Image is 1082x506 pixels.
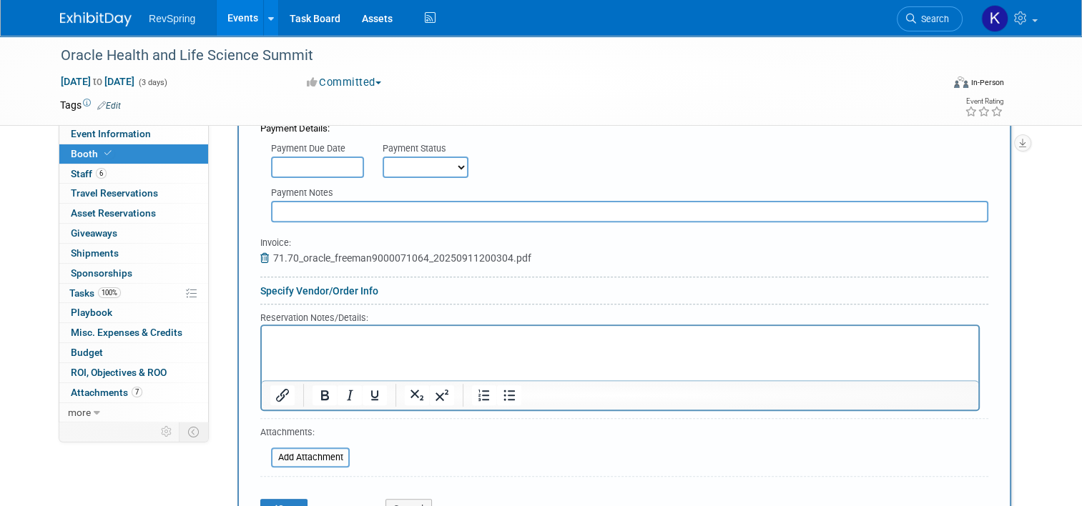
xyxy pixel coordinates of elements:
span: ROI, Objectives & ROO [71,367,167,378]
div: Payment Due Date [271,142,361,157]
span: Staff [71,168,107,179]
a: Edit [97,101,121,111]
div: In-Person [970,77,1004,88]
button: Numbered list [472,385,496,405]
a: more [59,403,208,422]
span: Attachments [71,387,142,398]
span: more [68,407,91,418]
div: Reservation Notes/Details: [260,310,980,324]
img: Kelsey Culver [981,5,1008,32]
span: 71.70_oracle_freeman9000071064_20250911200304.pdf [273,252,531,264]
td: Personalize Event Tab Strip [154,422,179,441]
a: Staff6 [59,164,208,184]
a: Budget [59,343,208,362]
span: 7 [132,387,142,397]
button: Superscript [430,385,454,405]
span: 100% [98,287,121,298]
a: Asset Reservations [59,204,208,223]
div: Payment Notes [271,187,988,201]
a: Booth [59,144,208,164]
button: Italic [338,385,362,405]
button: Bullet list [497,385,521,405]
span: to [91,76,104,87]
button: Subscript [405,385,429,405]
a: Event Information [59,124,208,144]
img: ExhibitDay [60,12,132,26]
div: Event Rating [965,98,1003,105]
div: Oracle Health and Life Science Summit [56,43,924,69]
a: Misc. Expenses & Credits [59,323,208,342]
span: Tasks [69,287,121,299]
a: Specify Vendor/Order Info [260,285,378,297]
img: Format-Inperson.png [954,76,968,88]
span: Budget [71,347,103,358]
iframe: Rich Text Area [262,326,978,380]
div: Payment Status [383,142,478,157]
button: Committed [302,75,387,90]
a: ROI, Objectives & ROO [59,363,208,382]
button: Bold [313,385,337,405]
span: Playbook [71,307,112,318]
span: Shipments [71,247,119,259]
div: Invoice: [260,237,531,251]
td: Tags [60,98,121,112]
span: RevSpring [149,13,195,24]
span: [DATE] [DATE] [60,75,135,88]
span: Asset Reservations [71,207,156,219]
a: Shipments [59,244,208,263]
span: (3 days) [137,78,167,87]
a: Giveaways [59,224,208,243]
span: Misc. Expenses & Credits [71,327,182,338]
i: Booth reservation complete [104,149,112,157]
a: Travel Reservations [59,184,208,203]
div: Event Format [865,74,1004,96]
span: Giveaways [71,227,117,239]
a: Sponsorships [59,264,208,283]
button: Underline [363,385,387,405]
span: Sponsorships [71,267,132,279]
a: Search [897,6,963,31]
span: Travel Reservations [71,187,158,199]
a: Attachments7 [59,383,208,402]
span: Search [916,14,949,24]
div: Attachments: [260,426,350,442]
a: Tasks100% [59,284,208,303]
span: 6 [96,168,107,179]
span: Booth [71,148,114,159]
td: Toggle Event Tabs [179,422,209,441]
a: Remove Attachment [260,252,273,264]
button: Insert/edit link [270,385,295,405]
a: Playbook [59,303,208,322]
span: Event Information [71,128,151,139]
